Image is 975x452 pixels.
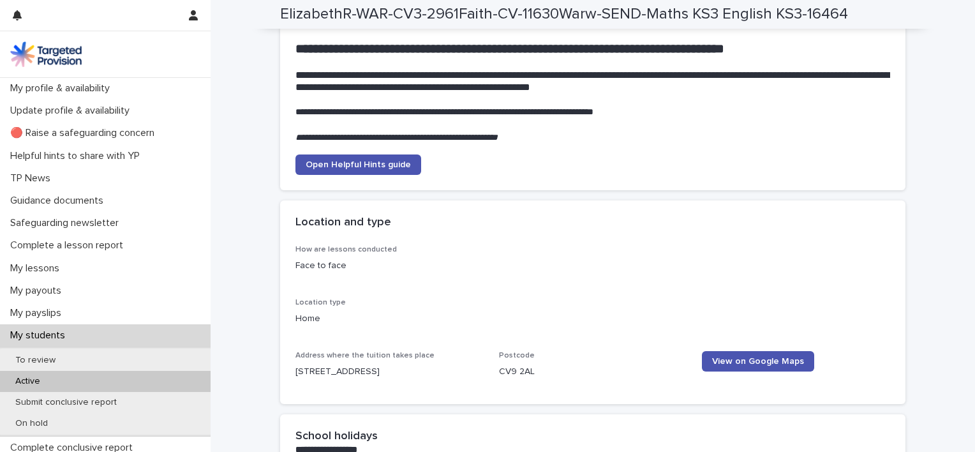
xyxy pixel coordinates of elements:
[295,154,421,175] a: Open Helpful Hints guide
[5,172,61,185] p: TP News
[5,82,120,94] p: My profile & availability
[5,262,70,275] p: My lessons
[5,105,140,117] p: Update profile & availability
[5,239,133,252] p: Complete a lesson report
[702,351,814,372] a: View on Google Maps
[5,376,50,387] p: Active
[5,418,58,429] p: On hold
[5,195,114,207] p: Guidance documents
[295,259,484,273] p: Face to face
[295,352,435,359] span: Address where the tuition takes place
[306,160,411,169] span: Open Helpful Hints guide
[499,352,535,359] span: Postcode
[499,365,687,379] p: CV9 2AL
[10,41,82,67] img: M5nRWzHhSzIhMunXDL62
[295,312,890,326] p: Home
[280,5,848,24] h2: ElizabethR-WAR-CV3-2961Faith-CV-11630Warw-SEND-Maths KS3 English KS3-16464
[5,150,150,162] p: Helpful hints to share with YP
[712,357,804,366] span: View on Google Maps
[5,355,66,366] p: To review
[5,127,165,139] p: 🔴 Raise a safeguarding concern
[5,285,71,297] p: My payouts
[295,299,346,306] span: Location type
[295,430,378,444] h2: School holidays
[295,246,397,253] span: How are lessons conducted
[5,217,129,229] p: Safeguarding newsletter
[295,216,391,230] h2: Location and type
[5,397,127,408] p: Submit conclusive report
[5,329,75,342] p: My students
[295,365,484,379] p: [STREET_ADDRESS]
[5,307,71,319] p: My payslips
